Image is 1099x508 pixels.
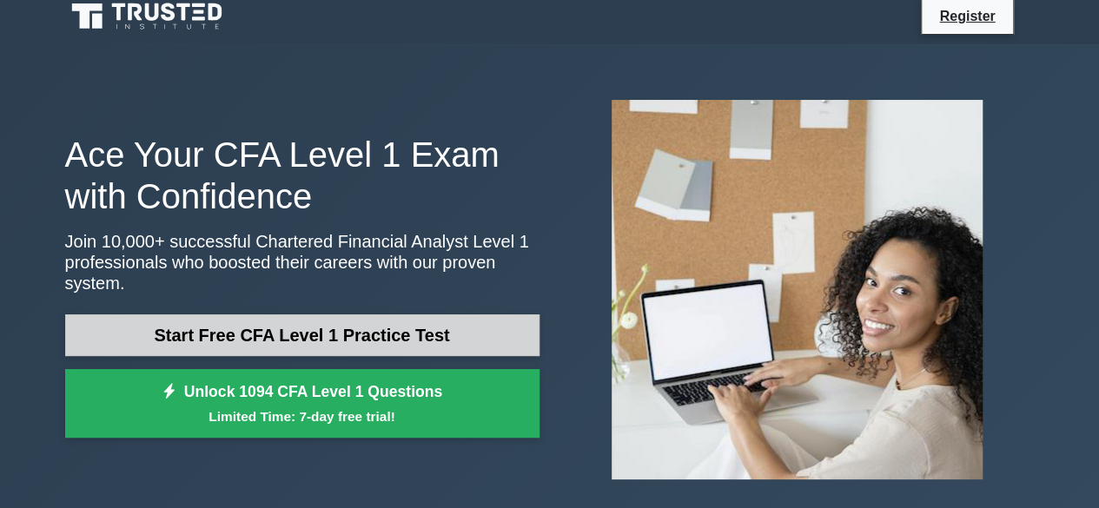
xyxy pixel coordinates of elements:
a: Register [929,5,1005,27]
a: Unlock 1094 CFA Level 1 QuestionsLimited Time: 7-day free trial! [65,369,540,439]
small: Limited Time: 7-day free trial! [87,406,518,426]
p: Join 10,000+ successful Chartered Financial Analyst Level 1 professionals who boosted their caree... [65,231,540,294]
a: Start Free CFA Level 1 Practice Test [65,314,540,356]
h1: Ace Your CFA Level 1 Exam with Confidence [65,134,540,217]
